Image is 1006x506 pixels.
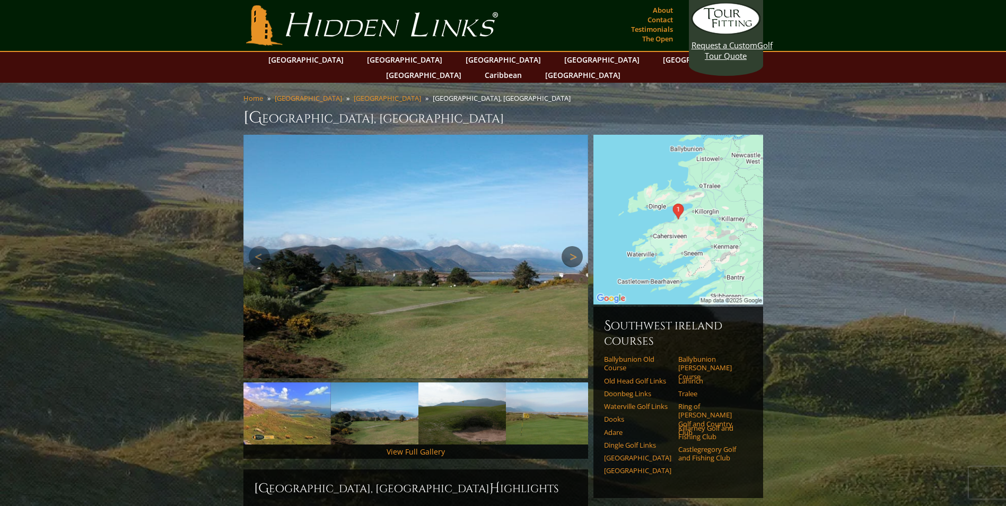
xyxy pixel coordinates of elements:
img: Google Map of Glenbeigh, Co. Kerry, Ireland [593,135,763,304]
a: Next [562,246,583,267]
a: [GEOGRAPHIC_DATA] [362,52,448,67]
a: Waterville Golf Links [604,402,671,411]
a: Killarney Golf and Fishing Club [678,424,746,441]
a: Request a CustomGolf Tour Quote [692,3,760,61]
a: Home [243,93,263,103]
a: Tralee [678,389,746,398]
a: Ballybunion [PERSON_NAME] Course [678,355,746,381]
h6: Southwest Ireland Courses [604,317,753,348]
h1: [GEOGRAPHIC_DATA], [GEOGRAPHIC_DATA] [243,107,763,128]
a: [GEOGRAPHIC_DATA] [540,67,626,83]
a: [GEOGRAPHIC_DATA] [658,52,743,67]
a: Previous [249,246,270,267]
li: [GEOGRAPHIC_DATA], [GEOGRAPHIC_DATA] [433,93,575,103]
a: Ballybunion Old Course [604,355,671,372]
a: Testimonials [628,22,676,37]
a: Caribbean [479,67,527,83]
a: [GEOGRAPHIC_DATA] [275,93,342,103]
a: [GEOGRAPHIC_DATA] [381,67,467,83]
a: Lahinch [678,377,746,385]
a: Contact [645,12,676,27]
h2: [GEOGRAPHIC_DATA], [GEOGRAPHIC_DATA] ighlights [254,480,578,497]
a: [GEOGRAPHIC_DATA] [559,52,645,67]
a: The Open [640,31,676,46]
a: [GEOGRAPHIC_DATA] [460,52,546,67]
a: [GEOGRAPHIC_DATA] [354,93,421,103]
a: View Full Gallery [387,447,445,457]
a: About [650,3,676,18]
a: Dingle Golf Links [604,441,671,449]
a: [GEOGRAPHIC_DATA] [604,453,671,462]
a: Old Head Golf Links [604,377,671,385]
a: Doonbeg Links [604,389,671,398]
a: Ring of [PERSON_NAME] Golf and Country Club [678,402,746,437]
a: [GEOGRAPHIC_DATA] [263,52,349,67]
a: Adare [604,428,671,437]
span: Request a Custom [692,40,757,50]
a: Castlegregory Golf and Fishing Club [678,445,746,463]
span: H [489,480,500,497]
a: [GEOGRAPHIC_DATA] [604,466,671,475]
a: Dooks [604,415,671,423]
